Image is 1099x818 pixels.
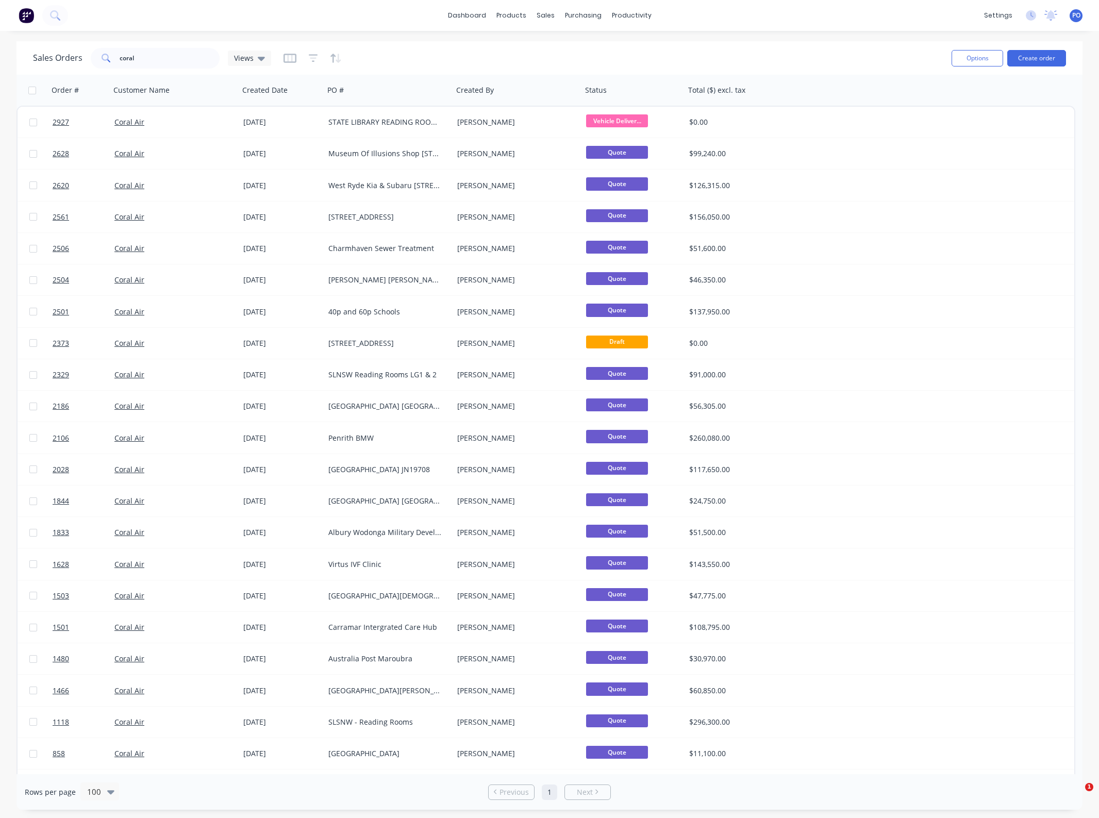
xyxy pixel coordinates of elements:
[689,307,796,317] div: $137,950.00
[328,591,443,601] div: [GEOGRAPHIC_DATA][DEMOGRAPHIC_DATA]
[586,682,648,695] span: Quote
[1007,50,1066,66] button: Create order
[53,707,114,738] a: 1118
[689,654,796,664] div: $30,970.00
[457,117,572,127] div: [PERSON_NAME]
[328,622,443,632] div: Carramar Intergrated Care Hub
[457,527,572,538] div: [PERSON_NAME]
[586,588,648,601] span: Quote
[33,53,82,63] h1: Sales Orders
[53,243,69,254] span: 2506
[689,591,796,601] div: $47,775.00
[443,8,491,23] a: dashboard
[689,212,796,222] div: $156,050.00
[114,527,144,537] a: Coral Air
[457,243,572,254] div: [PERSON_NAME]
[53,622,69,632] span: 1501
[53,433,69,443] span: 2106
[53,107,114,138] a: 2927
[53,517,114,548] a: 1833
[499,787,529,797] span: Previous
[53,401,69,411] span: 2186
[243,433,320,443] div: [DATE]
[457,307,572,317] div: [PERSON_NAME]
[113,85,170,95] div: Customer Name
[53,643,114,674] a: 1480
[328,401,443,411] div: [GEOGRAPHIC_DATA] [GEOGRAPHIC_DATA]
[25,787,76,797] span: Rows per page
[952,50,1003,66] button: Options
[457,464,572,475] div: [PERSON_NAME]
[114,433,144,443] a: Coral Air
[328,275,443,285] div: [PERSON_NAME] [PERSON_NAME] Industrial
[243,243,320,254] div: [DATE]
[689,717,796,727] div: $296,300.00
[114,591,144,600] a: Coral Air
[114,370,144,379] a: Coral Air
[243,275,320,285] div: [DATE]
[457,496,572,506] div: [PERSON_NAME]
[243,464,320,475] div: [DATE]
[586,398,648,411] span: Quote
[53,148,69,159] span: 2628
[53,738,114,769] a: 858
[19,8,34,23] img: Factory
[586,114,648,127] span: Vehicle Deliver...
[586,620,648,632] span: Quote
[243,591,320,601] div: [DATE]
[53,527,69,538] span: 1833
[243,307,320,317] div: [DATE]
[586,241,648,254] span: Quote
[53,391,114,422] a: 2186
[586,714,648,727] span: Quote
[457,717,572,727] div: [PERSON_NAME]
[689,243,796,254] div: $51,600.00
[489,787,534,797] a: Previous page
[114,686,144,695] a: Coral Air
[457,686,572,696] div: [PERSON_NAME]
[688,85,745,95] div: Total ($) excl. tax
[328,370,443,380] div: SLNSW Reading Rooms LG1 & 2
[689,275,796,285] div: $46,350.00
[328,496,443,506] div: [GEOGRAPHIC_DATA] [GEOGRAPHIC_DATA][PERSON_NAME]
[53,496,69,506] span: 1844
[53,359,114,390] a: 2329
[689,117,796,127] div: $0.00
[457,433,572,443] div: [PERSON_NAME]
[689,748,796,759] div: $11,100.00
[456,85,494,95] div: Created By
[53,717,69,727] span: 1118
[328,686,443,696] div: [GEOGRAPHIC_DATA][PERSON_NAME]
[586,177,648,190] span: Quote
[53,307,69,317] span: 2501
[531,8,560,23] div: sales
[53,180,69,191] span: 2620
[243,654,320,664] div: [DATE]
[542,784,557,800] a: Page 1 is your current page
[53,464,69,475] span: 2028
[53,549,114,580] a: 1628
[586,336,648,348] span: Draft
[586,304,648,316] span: Quote
[243,117,320,127] div: [DATE]
[53,233,114,264] a: 2506
[491,8,531,23] div: products
[114,401,144,411] a: Coral Air
[565,787,610,797] a: Next page
[243,717,320,727] div: [DATE]
[53,612,114,643] a: 1501
[327,85,344,95] div: PO #
[328,654,443,664] div: Australia Post Maroubra
[114,243,144,253] a: Coral Air
[586,462,648,475] span: Quote
[114,496,144,506] a: Coral Air
[457,748,572,759] div: [PERSON_NAME]
[457,148,572,159] div: [PERSON_NAME]
[243,748,320,759] div: [DATE]
[585,85,607,95] div: Status
[114,559,144,569] a: Coral Air
[53,117,69,127] span: 2927
[114,307,144,316] a: Coral Air
[457,622,572,632] div: [PERSON_NAME]
[114,748,144,758] a: Coral Air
